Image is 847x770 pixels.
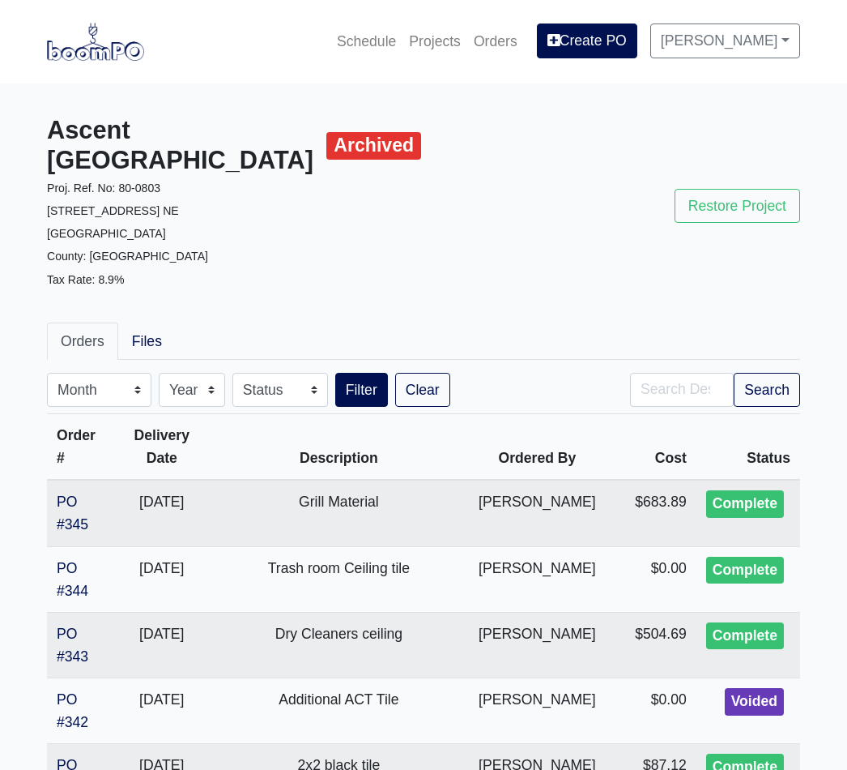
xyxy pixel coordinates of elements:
td: Trash room Ceiling tile [209,546,469,612]
a: Clear [395,373,450,407]
div: Complete [706,490,784,518]
td: [DATE] [115,480,209,546]
button: Restore Project [675,189,800,223]
div: Complete [706,622,784,650]
th: Order # [47,413,115,480]
th: Description [209,413,469,480]
button: Filter [335,373,388,407]
small: Tax Rate: 8.9% [47,273,124,286]
a: PO #343 [57,626,88,665]
th: Ordered By [469,413,606,480]
a: Orders [467,24,524,59]
a: Projects [402,24,467,59]
th: Delivery Date [115,413,209,480]
td: [PERSON_NAME] [469,546,606,612]
a: [PERSON_NAME] [650,24,800,58]
td: $0.00 [606,678,696,744]
a: Files [118,323,176,360]
a: PO #342 [57,691,88,730]
td: Dry Cleaners ceiling [209,612,469,678]
small: [STREET_ADDRESS] NE [47,204,179,217]
td: [DATE] [115,546,209,612]
td: $504.69 [606,612,696,678]
small: Archived [326,132,421,160]
td: [PERSON_NAME] [469,612,606,678]
small: County: [GEOGRAPHIC_DATA] [47,250,208,263]
h3: Ascent [GEOGRAPHIC_DATA] [47,116,411,176]
a: Orders [47,323,118,360]
a: PO #345 [57,494,88,533]
td: [DATE] [115,678,209,744]
div: Complete [706,557,784,584]
small: [GEOGRAPHIC_DATA] [47,227,166,240]
th: Cost [606,413,696,480]
td: [PERSON_NAME] [469,678,606,744]
td: $683.89 [606,480,696,546]
td: [DATE] [115,612,209,678]
div: Voided [725,688,784,716]
th: Status [696,413,800,480]
td: Additional ACT Tile [209,678,469,744]
small: Proj. Ref. No: 80-0803 [47,182,160,195]
td: Grill Material [209,480,469,546]
button: Search [734,373,800,407]
a: Schedule [330,24,402,59]
td: [PERSON_NAME] [469,480,606,546]
td: $0.00 [606,546,696,612]
a: PO #344 [57,560,88,599]
a: Create PO [537,24,637,58]
input: Search [630,373,734,407]
img: boomPO [47,23,144,60]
